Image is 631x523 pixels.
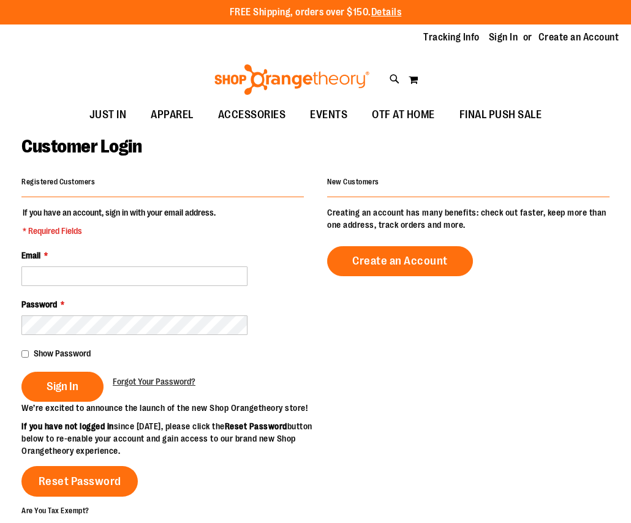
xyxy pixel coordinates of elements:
[372,101,435,129] span: OTF AT HOME
[21,299,57,309] span: Password
[371,7,402,18] a: Details
[21,206,217,237] legend: If you have an account, sign in with your email address.
[77,101,139,129] a: JUST IN
[327,246,473,276] a: Create an Account
[459,101,542,129] span: FINAL PUSH SALE
[213,64,371,95] img: Shop Orangetheory
[21,421,114,431] strong: If you have not logged in
[89,101,127,129] span: JUST IN
[298,101,360,129] a: EVENTS
[21,466,138,497] a: Reset Password
[21,250,40,260] span: Email
[360,101,447,129] a: OTF AT HOME
[151,101,194,129] span: APPAREL
[34,348,91,358] span: Show Password
[21,372,104,402] button: Sign In
[206,101,298,129] a: ACCESSORIES
[423,31,480,44] a: Tracking Info
[327,178,379,186] strong: New Customers
[447,101,554,129] a: FINAL PUSH SALE
[225,421,287,431] strong: Reset Password
[138,101,206,129] a: APPAREL
[21,136,142,157] span: Customer Login
[352,254,448,268] span: Create an Account
[21,402,315,414] p: We’re excited to announce the launch of the new Shop Orangetheory store!
[327,206,610,231] p: Creating an account has many benefits: check out faster, keep more than one address, track orders...
[113,375,195,388] a: Forgot Your Password?
[21,178,95,186] strong: Registered Customers
[21,420,315,457] p: since [DATE], please click the button below to re-enable your account and gain access to our bran...
[23,225,216,237] span: * Required Fields
[39,475,121,488] span: Reset Password
[21,506,89,514] strong: Are You Tax Exempt?
[538,31,619,44] a: Create an Account
[47,380,78,393] span: Sign In
[113,377,195,386] span: Forgot Your Password?
[230,6,402,20] p: FREE Shipping, orders over $150.
[489,31,518,44] a: Sign In
[218,101,286,129] span: ACCESSORIES
[310,101,347,129] span: EVENTS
